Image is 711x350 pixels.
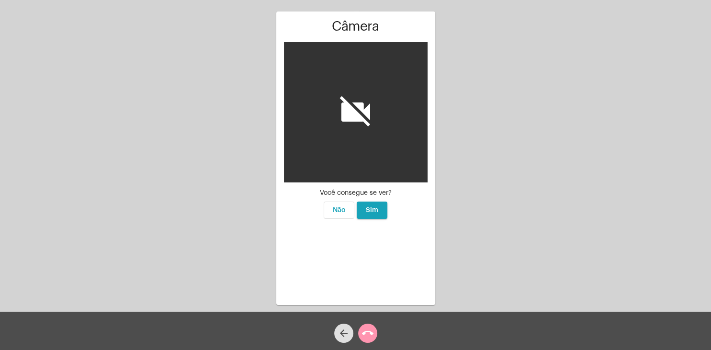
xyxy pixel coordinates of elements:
[320,190,392,196] span: Você consegue se ver?
[338,327,350,339] mat-icon: arrow_back
[337,93,375,131] i: videocam_off
[366,207,378,214] span: Sim
[333,207,346,214] span: Não
[362,327,373,339] mat-icon: call_end
[324,202,354,219] button: Não
[284,19,428,34] h1: Câmera
[357,202,387,219] button: Sim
